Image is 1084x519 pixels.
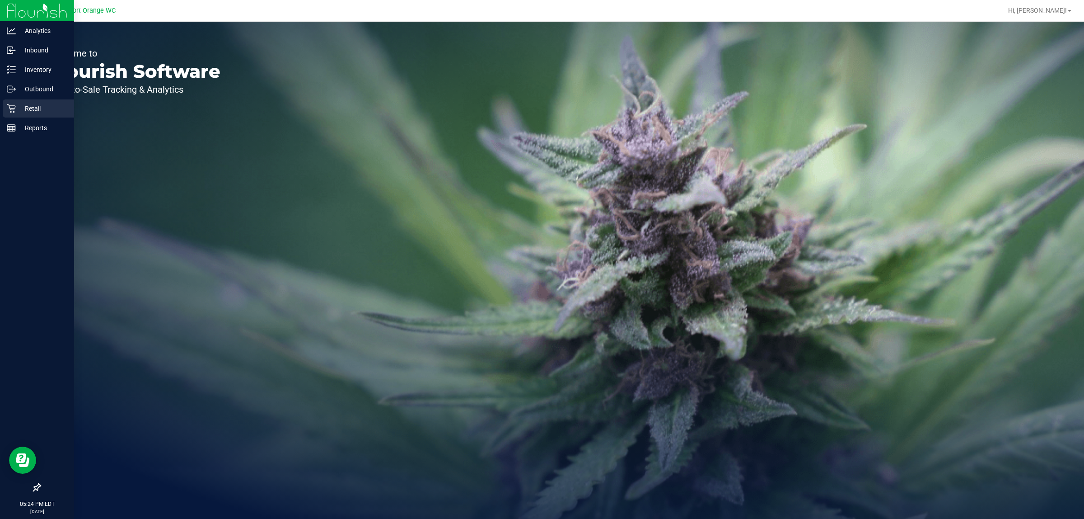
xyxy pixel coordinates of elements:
p: Retail [16,103,70,114]
p: Inventory [16,64,70,75]
inline-svg: Retail [7,104,16,113]
p: Welcome to [49,49,220,58]
span: Port Orange WC [69,7,116,14]
p: Inbound [16,45,70,56]
p: Outbound [16,84,70,94]
inline-svg: Inbound [7,46,16,55]
p: Seed-to-Sale Tracking & Analytics [49,85,220,94]
inline-svg: Inventory [7,65,16,74]
p: Analytics [16,25,70,36]
inline-svg: Reports [7,123,16,132]
iframe: Resource center [9,447,36,474]
p: Flourish Software [49,62,220,80]
p: 05:24 PM EDT [4,500,70,508]
inline-svg: Analytics [7,26,16,35]
inline-svg: Outbound [7,85,16,94]
span: Hi, [PERSON_NAME]! [1008,7,1067,14]
p: [DATE] [4,508,70,515]
p: Reports [16,123,70,133]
